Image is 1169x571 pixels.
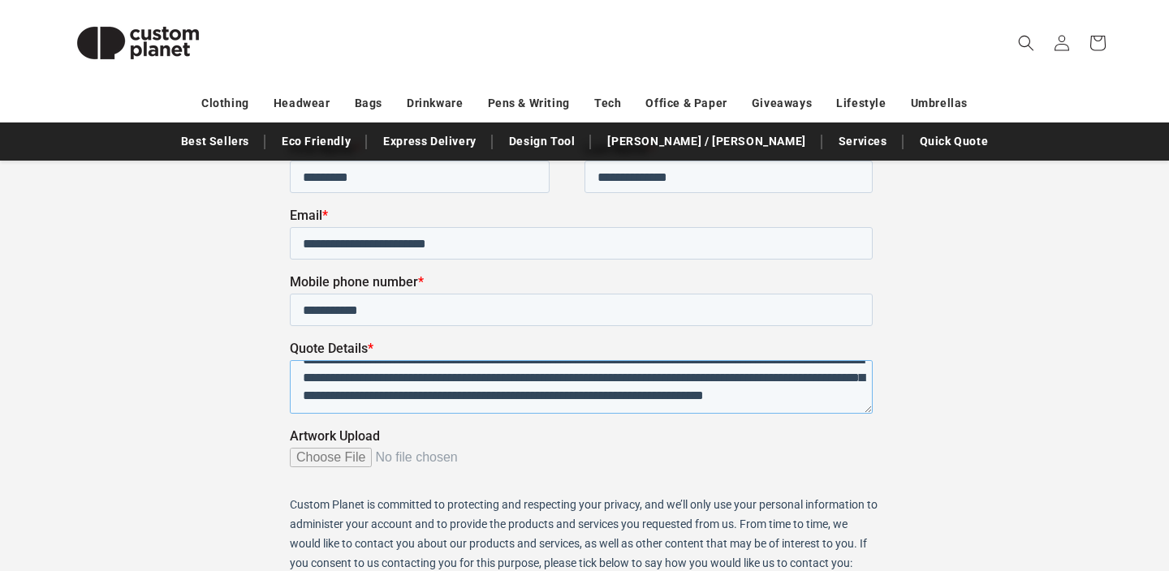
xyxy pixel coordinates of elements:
[594,89,621,118] a: Tech
[173,127,257,156] a: Best Sellers
[645,89,727,118] a: Office & Paper
[355,89,382,118] a: Bags
[201,89,249,118] a: Clothing
[830,127,895,156] a: Services
[375,127,485,156] a: Express Delivery
[1008,25,1044,61] summary: Search
[912,127,997,156] a: Quick Quote
[274,89,330,118] a: Headwear
[599,127,813,156] a: [PERSON_NAME] / [PERSON_NAME]
[57,6,219,79] img: Custom Planet
[836,89,886,118] a: Lifestyle
[501,127,584,156] a: Design Tool
[752,89,812,118] a: Giveaways
[488,89,570,118] a: Pens & Writing
[911,89,968,118] a: Umbrellas
[274,127,359,156] a: Eco Friendly
[407,89,463,118] a: Drinkware
[891,396,1169,571] iframe: Chat Widget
